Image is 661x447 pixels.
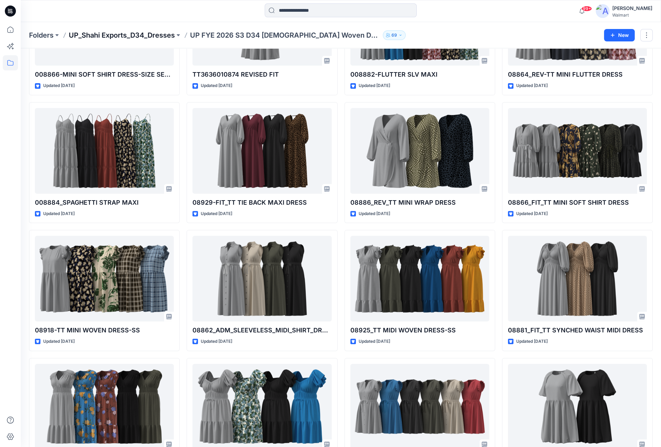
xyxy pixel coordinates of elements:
p: 08881_FIT_TT SYNCHED WAIST MIDI DRESS [508,325,647,335]
p: 008866-MINI SOFT SHIRT DRESS-SIZE SET-XS-XXXL [35,70,174,79]
p: Updated [DATE] [359,82,390,89]
p: 08886_REV_TT MINI WRAP DRESS [350,198,489,207]
p: 08929-FIT_TT TIE BACK MAXI DRESS [192,198,331,207]
a: 08925_TT MIDI WOVEN DRESS-SS [350,236,489,321]
a: Folders [29,30,54,40]
p: Updated [DATE] [516,210,548,217]
p: Updated [DATE] [359,210,390,217]
button: New [604,29,635,41]
p: UP FYE 2026 S3 D34 [DEMOGRAPHIC_DATA] Woven Dresses Shahi [190,30,380,40]
button: 69 [383,30,406,40]
p: Updated [DATE] [201,82,232,89]
p: Updated [DATE] [201,210,232,217]
a: UP_Shahi Exports_D34_Dresses [69,30,175,40]
p: Updated [DATE] [516,338,548,345]
p: Updated [DATE] [359,338,390,345]
p: 008884_SPAGHETTI STRAP MAXI [35,198,174,207]
p: 08925_TT MIDI WOVEN DRESS-SS [350,325,489,335]
a: 08886_REV_TT MINI WRAP DRESS [350,108,489,194]
p: Updated [DATE] [43,210,75,217]
a: 08866_FIT_TT MINI SOFT SHIRT DRESS [508,108,647,194]
a: 08862_ADM_SLEEVELESS_MIDI_SHIRT_DRESS [192,236,331,321]
p: 008882-FLUTTER SLV MAXI [350,70,489,79]
p: 08918-TT MINI WOVEN DRESS-SS [35,325,174,335]
p: 69 [391,31,397,39]
span: 99+ [582,6,592,11]
p: Updated [DATE] [43,338,75,345]
a: 008884_SPAGHETTI STRAP MAXI [35,108,174,194]
p: 08866_FIT_TT MINI SOFT SHIRT DRESS [508,198,647,207]
p: 08862_ADM_SLEEVELESS_MIDI_SHIRT_DRESS [192,325,331,335]
a: 08929-FIT_TT TIE BACK MAXI DRESS [192,108,331,194]
p: Updated [DATE] [516,82,548,89]
a: 08881_FIT_TT SYNCHED WAIST MIDI DRESS [508,236,647,321]
p: Updated [DATE] [201,338,232,345]
p: TT3636010874 REVISED FIT [192,70,331,79]
img: avatar [596,4,610,18]
div: [PERSON_NAME] [612,4,652,12]
a: 08918-TT MINI WOVEN DRESS-SS [35,236,174,321]
div: Walmart [612,12,652,18]
p: 08864_REV-TT MINI FLUTTER DRESS [508,70,647,79]
p: Updated [DATE] [43,82,75,89]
